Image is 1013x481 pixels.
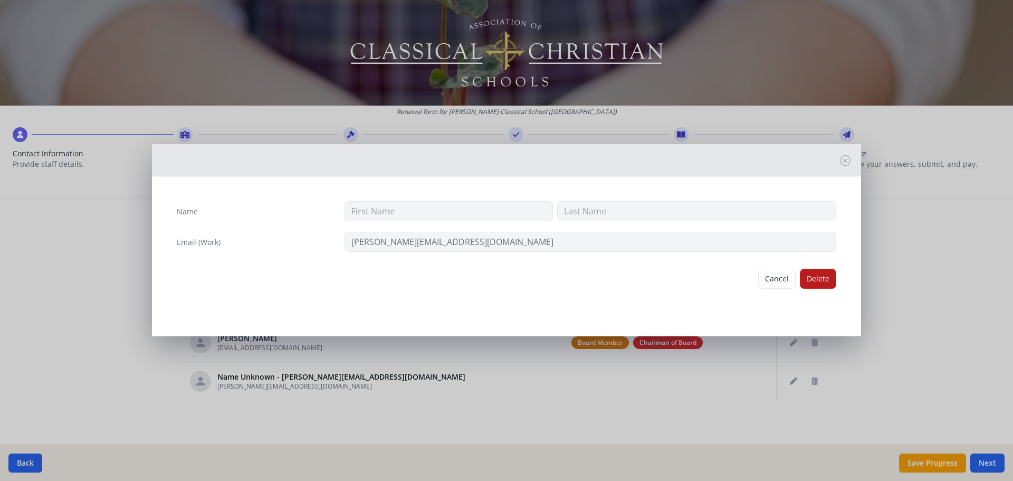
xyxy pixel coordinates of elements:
[177,237,221,248] label: Email (Work)
[345,232,837,252] input: contact@site.com
[557,201,836,221] input: Last Name
[345,201,553,221] input: First Name
[758,269,796,289] button: Cancel
[177,206,198,217] label: Name
[800,269,836,289] button: Delete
